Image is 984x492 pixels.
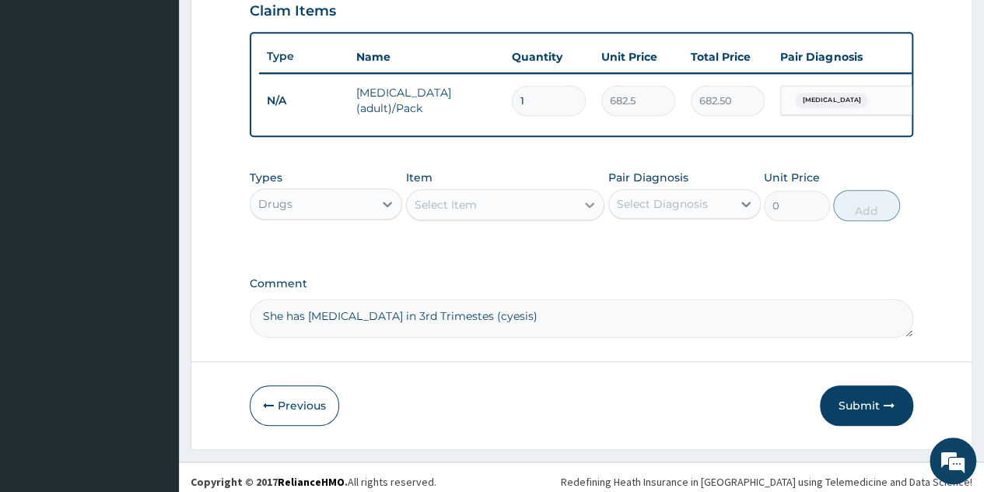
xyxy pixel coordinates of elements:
h3: Claim Items [250,3,336,20]
th: Pair Diagnosis [772,41,944,72]
button: Add [833,190,899,221]
label: Item [406,170,432,185]
div: Drugs [258,196,292,212]
td: N/A [259,86,348,115]
th: Quantity [504,41,594,72]
td: [MEDICAL_DATA] (adult)/Pack [348,77,504,124]
span: [MEDICAL_DATA] [795,93,868,108]
label: Pair Diagnosis [608,170,688,185]
a: RelianceHMO [278,475,345,489]
div: Chat with us now [81,87,261,107]
span: We're online! [90,147,215,304]
div: Select Item [415,197,477,213]
label: Comment [250,277,913,290]
button: Previous [250,385,339,426]
th: Total Price [683,41,772,72]
button: Submit [820,385,913,426]
label: Types [250,171,282,184]
th: Type [259,42,348,71]
div: Minimize live chat window [255,8,292,45]
textarea: Type your message and hit 'Enter' [8,327,296,381]
th: Name [348,41,504,72]
div: Redefining Heath Insurance in [GEOGRAPHIC_DATA] using Telemedicine and Data Science! [561,474,972,490]
th: Unit Price [594,41,683,72]
label: Unit Price [764,170,820,185]
div: Select Diagnosis [617,196,708,212]
img: d_794563401_company_1708531726252_794563401 [29,78,63,117]
strong: Copyright © 2017 . [191,475,348,489]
